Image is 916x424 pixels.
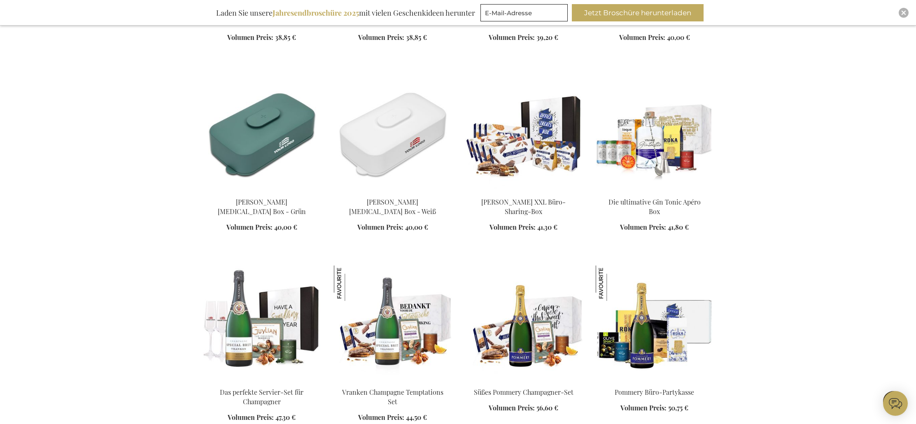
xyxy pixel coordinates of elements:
a: Jules Destrooper XXL Büro-Sharing-Box [465,187,583,195]
span: Volumen Preis: [489,33,535,42]
a: Volumen Preis: 47,30 € [228,413,296,422]
a: Sweet Pommery Champagne Set [465,377,583,385]
span: 40,00 € [667,33,690,42]
a: [PERSON_NAME] XXL Büro-Sharing-Box [481,198,566,216]
span: Volumen Preis: [619,33,665,42]
img: Stolp Digital Detox Box - Weiß [334,75,452,191]
div: Laden Sie unsere mit vielen Geschenkideen herunter [212,4,479,21]
img: The Perfect Serve Champagne Set [203,266,321,381]
a: The Ultimate Gin Tonic Apéro Box [596,187,713,195]
span: 41,30 € [537,223,557,231]
span: Volumen Preis: [357,223,403,231]
span: 40,00 € [405,223,428,231]
span: 39,20 € [536,33,558,42]
a: Volumen Preis: 40,00 € [357,223,428,232]
a: Volumen Preis: 50,75 € [620,403,688,413]
span: Volumen Preis: [228,413,274,422]
a: Volumen Preis: 38,85 € [358,33,427,42]
span: Volumen Preis: [358,413,404,422]
span: Volumen Preis: [620,403,667,412]
span: 44,50 € [406,413,427,422]
span: Volumen Preis: [489,223,536,231]
img: Süßes Pommery Champagner-Set [465,266,583,381]
a: Volumen Preis: 38,85 € [227,33,296,42]
img: Vranken Champagne Temptations Set [334,266,369,301]
span: 38,85 € [275,33,296,42]
a: Volumen Preis: 40,00 € [226,223,297,232]
a: Vranken Champagne Temptations Set Vranken Champagne Temptations Set [334,377,452,385]
a: Pommery Office Party Box Pommery Büro-Partykasse [596,377,713,385]
img: Close [901,10,906,15]
span: Volumen Preis: [227,33,273,42]
span: 47,30 € [275,413,296,422]
a: The Perfect Serve Champagne Set [203,377,321,385]
a: Volumen Preis: 40,00 € [619,33,690,42]
img: Jules Destrooper XXL Büro-Sharing-Box [465,75,583,191]
button: Jetzt Broschüre herunterladen [572,4,704,21]
a: Volumen Preis: 41,30 € [489,223,557,232]
a: Vranken Champagne Temptations Set [342,388,443,406]
a: Das perfekte Servier-Set für Champagner [220,388,303,406]
span: Volumen Preis: [620,223,666,231]
img: Vranken Champagne Temptations Set [334,266,452,381]
a: Volumen Preis: 44,50 € [358,413,427,422]
a: Die ultimative Gin Tonic Apéro Box [608,198,701,216]
span: 38,85 € [406,33,427,42]
a: Pommery Büro-Partykasse [615,388,694,396]
b: Jahresendbroschüre 2025 [273,8,359,18]
img: The Ultimate Gin Tonic Apéro Box [596,75,713,191]
a: Stolp Digital Detox Box - Grün [203,187,321,195]
a: [PERSON_NAME] [MEDICAL_DATA] Box - Weiß [349,198,436,216]
a: [PERSON_NAME] [MEDICAL_DATA] Box - Grün [218,198,306,216]
img: Stolp Digital Detox Box - Grün [203,75,321,191]
a: Volumen Preis: 41,80 € [620,223,689,232]
input: E-Mail-Adresse [480,4,568,21]
a: Volumen Preis: 39,20 € [489,33,558,42]
span: 40,00 € [274,223,297,231]
span: Volumen Preis: [358,33,404,42]
img: Pommery Büro-Partykasse [596,266,631,301]
a: Stolp Digital Detox Box - Weiß [334,187,452,195]
img: Pommery Office Party Box [596,266,713,381]
form: marketing offers and promotions [480,4,570,24]
span: 41,80 € [668,223,689,231]
span: Volumen Preis: [226,223,273,231]
iframe: belco-activator-frame [883,391,908,416]
span: 50,75 € [668,403,688,412]
div: Close [899,8,909,18]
